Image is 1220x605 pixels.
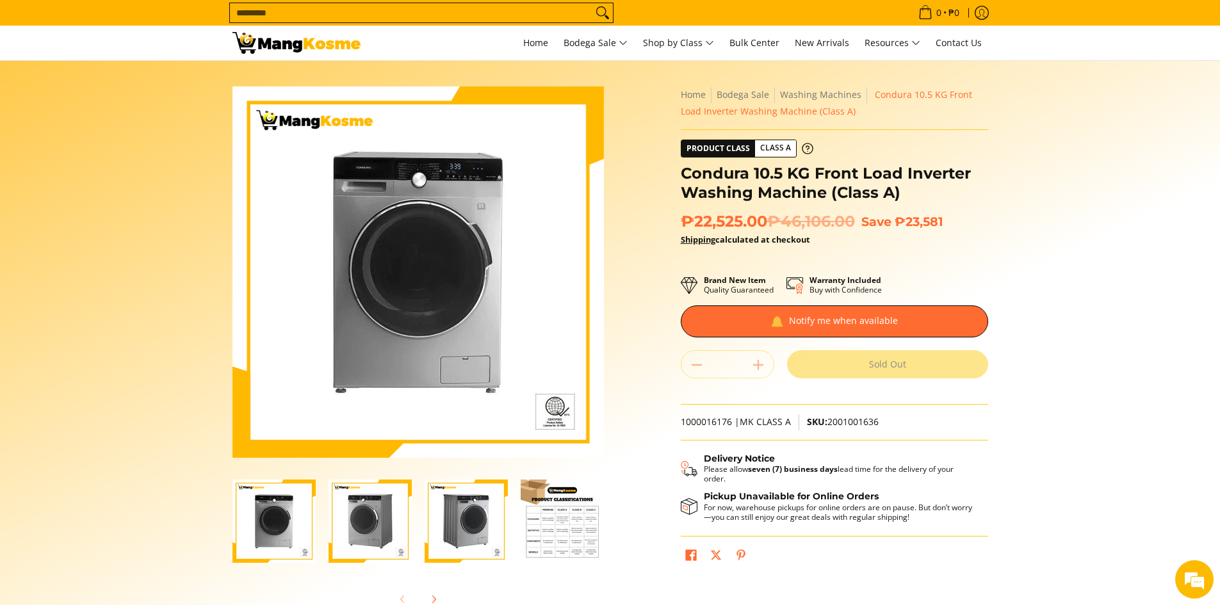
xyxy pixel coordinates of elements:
button: Shipping & Delivery [681,453,975,484]
textarea: Type your message and hit 'Enter' [6,350,244,394]
span: ₱0 [947,8,961,17]
a: Contact Us [929,26,988,60]
strong: seven (7) business days [748,464,838,474]
span: ₱23,581 [895,214,943,229]
p: For now, warehouse pickups for online orders are on pause. But don’t worry—you can still enjoy ou... [704,503,975,522]
div: Chat with us now [67,72,215,88]
nav: Breadcrumbs [681,86,988,120]
span: Class A [755,140,796,156]
span: Product Class [681,140,755,157]
p: Quality Guaranteed [704,275,774,294]
span: 1000016176 |MK CLASS A [681,415,791,428]
span: ₱22,525.00 [681,212,855,231]
a: New Arrivals [788,26,856,60]
img: Condura 10.5 KG Front Load Inverter Washing Machine (Class A)-1 [232,480,316,563]
img: Condura 10.5 KG Front Load Inverter Washing Machine (Class A)-2 [329,480,412,563]
del: ₱46,106.00 [767,212,855,231]
strong: Pickup Unavailable for Online Orders [704,490,879,502]
span: Save [861,214,891,229]
span: Home [523,36,548,49]
button: Search [592,3,613,22]
a: Bodega Sale [557,26,634,60]
a: Pin on Pinterest [732,546,750,568]
p: Buy with Confidence [809,275,882,294]
a: Washing Machines [780,88,861,101]
p: Please allow lead time for the delivery of your order. [704,464,975,483]
img: Condura 10.5 KG Front Load Inverter Washing Machine (Class A)-4 [521,480,604,563]
span: Condura 10.5 KG Front Load Inverter Washing Machine (Class A) [681,88,972,117]
span: • [915,6,963,20]
span: Bodega Sale [564,35,628,51]
img: Condura 10.5 KG Front Load Inverter Washing Machine (Class A) [232,86,604,458]
span: We're online! [74,161,177,291]
span: Bulk Center [729,36,779,49]
a: Bulk Center [723,26,786,60]
a: Share on Facebook [682,546,700,568]
strong: Delivery Notice [704,453,775,464]
img: Condura 10.5 KG Front Load Inverter Washing Machine (Class A)-3 [425,480,508,563]
h1: Condura 10.5 KG Front Load Inverter Washing Machine (Class A) [681,164,988,202]
a: Resources [858,26,927,60]
a: Shipping [681,234,715,245]
a: Bodega Sale [717,88,769,101]
a: Shop by Class [637,26,720,60]
span: 0 [934,8,943,17]
a: Home [517,26,555,60]
span: New Arrivals [795,36,849,49]
span: SKU: [807,415,827,428]
span: Contact Us [936,36,982,49]
a: Home [681,88,706,101]
div: Minimize live chat window [210,6,241,37]
nav: Main Menu [373,26,988,60]
span: Shop by Class [643,35,714,51]
span: 2001001636 [807,415,879,428]
strong: Warranty Included [809,275,881,286]
a: Product Class Class A [681,140,813,157]
strong: Brand New Item [704,275,766,286]
a: Post on X [707,546,725,568]
img: Condura 10.5 KG Front Load Inverter Washing Machine (Class A) | Mang Kosme [232,32,361,54]
strong: calculated at checkout [681,234,810,245]
span: Resources [865,35,920,51]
